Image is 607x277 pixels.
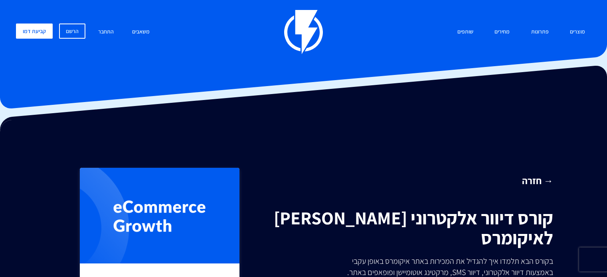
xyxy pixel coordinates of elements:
a: פתרונות [525,24,555,41]
a: קביעת דמו [16,24,53,39]
a: משאבים [126,24,156,41]
a: הרשם [59,24,85,39]
a: → חזרה [267,174,553,187]
a: התחבר [92,24,120,41]
a: שותפים [451,24,479,41]
a: מוצרים [564,24,591,41]
h1: קורס דיוור אלקטרוני [PERSON_NAME] לאיקומרס [267,208,553,248]
a: מחירים [488,24,516,41]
